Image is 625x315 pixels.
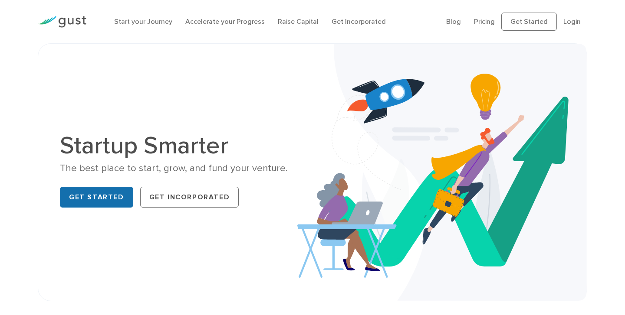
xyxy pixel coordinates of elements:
a: Start your Journey [114,17,172,26]
a: Get Incorporated [332,17,386,26]
a: Blog [446,17,461,26]
a: Get Incorporated [140,187,239,208]
a: Get Started [60,187,133,208]
a: Raise Capital [278,17,319,26]
div: The best place to start, grow, and fund your venture. [60,162,306,175]
img: Gust Logo [38,16,86,28]
a: Accelerate your Progress [185,17,265,26]
a: Pricing [474,17,495,26]
h1: Startup Smarter [60,133,306,158]
a: Login [563,17,581,26]
img: Startup Smarter Hero [297,44,587,301]
a: Get Started [501,13,557,31]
